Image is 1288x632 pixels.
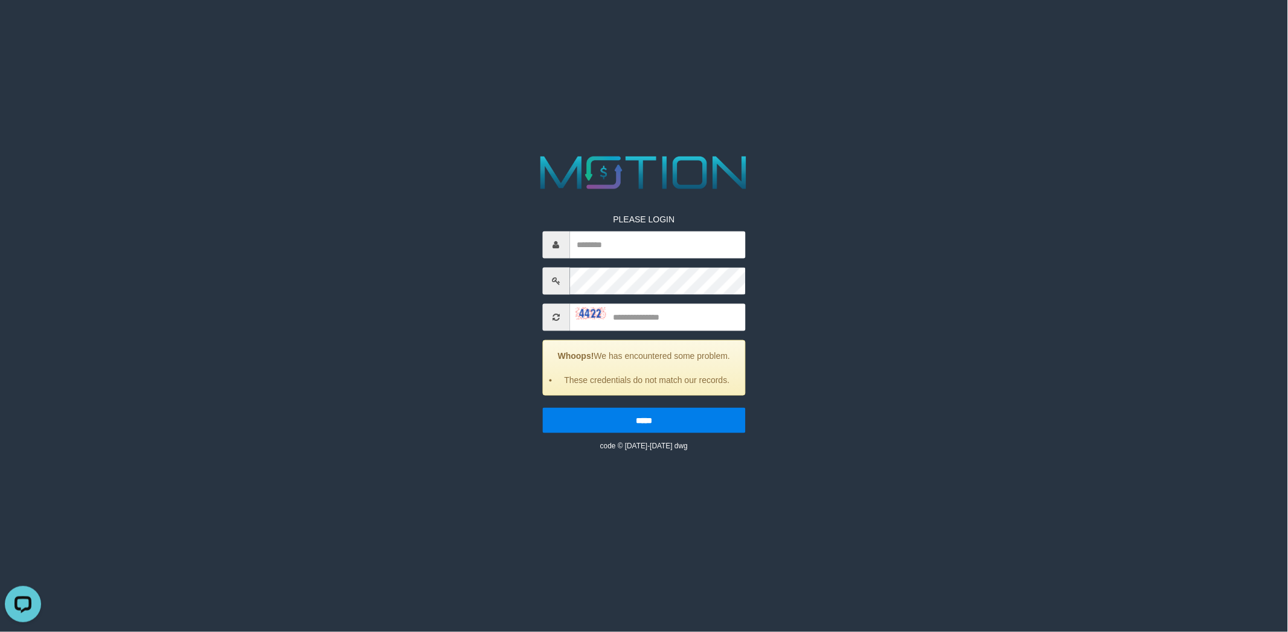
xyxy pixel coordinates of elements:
img: MOTION_logo.png [531,150,757,195]
strong: Whoops! [558,350,594,360]
img: captcha [576,308,606,320]
small: code © [DATE]-[DATE] dwg [600,441,688,450]
li: These credentials do not match our records. [559,373,736,385]
p: PLEASE LOGIN [543,213,746,225]
div: We has encountered some problem. [543,340,746,395]
button: Open LiveChat chat widget [5,5,41,41]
